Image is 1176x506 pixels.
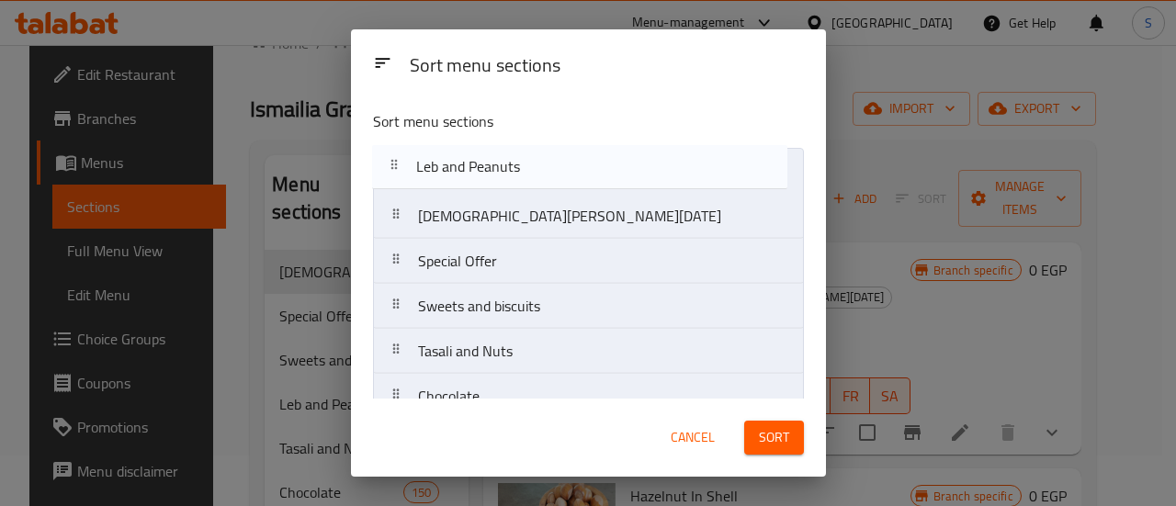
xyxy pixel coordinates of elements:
[744,421,804,455] button: Sort
[373,110,715,133] p: Sort menu sections
[402,46,811,87] div: Sort menu sections
[663,421,722,455] button: Cancel
[671,426,715,449] span: Cancel
[759,426,789,449] span: Sort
